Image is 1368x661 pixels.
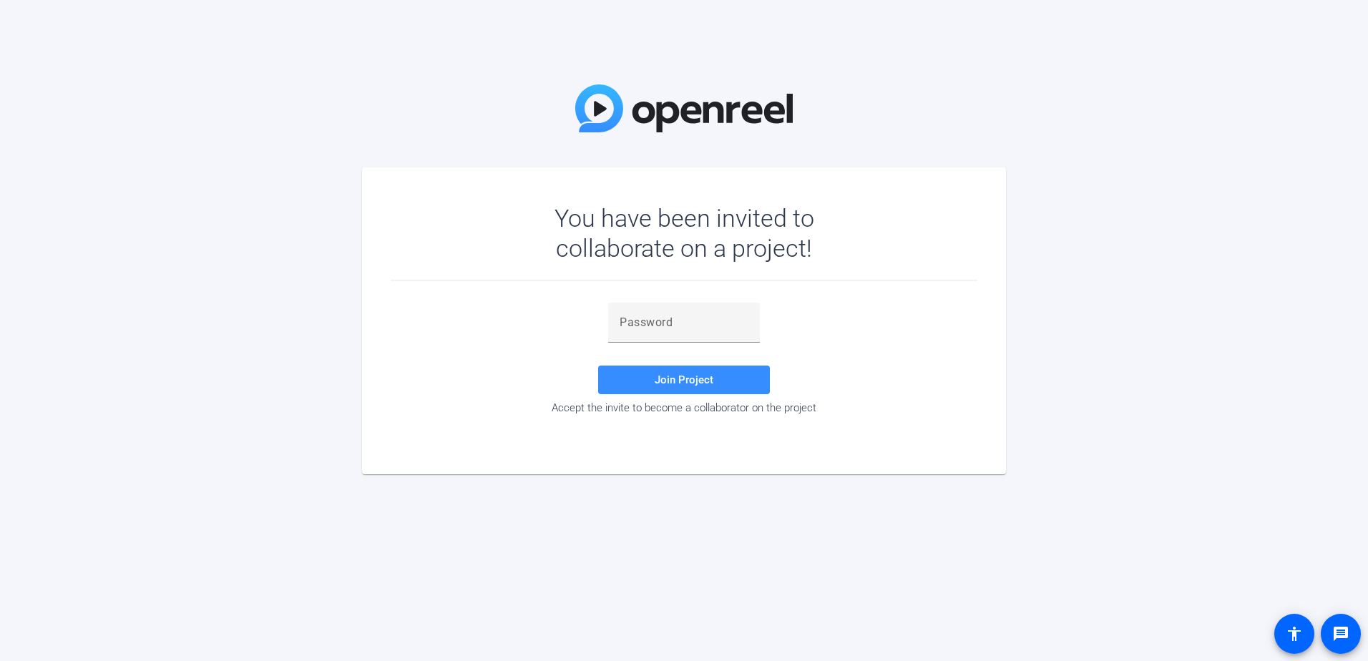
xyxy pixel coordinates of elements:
[655,373,713,386] span: Join Project
[575,84,793,132] img: OpenReel Logo
[391,401,977,414] div: Accept the invite to become a collaborator on the project
[1286,625,1303,642] mat-icon: accessibility
[620,314,748,331] input: Password
[598,366,770,394] button: Join Project
[1332,625,1349,642] mat-icon: message
[513,203,856,263] div: You have been invited to collaborate on a project!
